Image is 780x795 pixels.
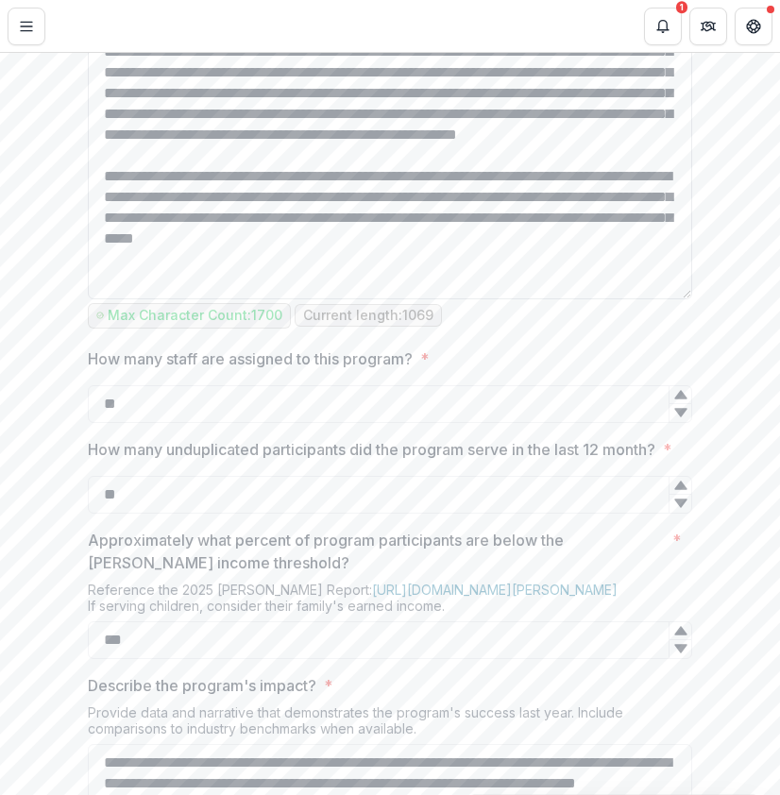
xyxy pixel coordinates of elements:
div: Reference the 2025 [PERSON_NAME] Report: If serving children, consider their family's earned income. [88,582,692,621]
p: Current length: 1069 [303,308,433,324]
button: Partners [689,8,727,45]
div: 1 [676,1,687,14]
div: Provide data and narrative that demonstrates the program's success last year. Include comparisons... [88,704,692,744]
button: Get Help [735,8,772,45]
p: How many staff are assigned to this program? [88,347,413,370]
a: [URL][DOMAIN_NAME][PERSON_NAME] [372,582,618,598]
button: Notifications [644,8,682,45]
p: How many unduplicated participants did the program serve in the last 12 month? [88,438,655,461]
p: Approximately what percent of program participants are below the [PERSON_NAME] income threshold? [88,529,665,574]
p: Max Character Count: 1700 [108,308,282,324]
p: Describe the program's impact? [88,674,316,697]
button: Toggle Menu [8,8,45,45]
